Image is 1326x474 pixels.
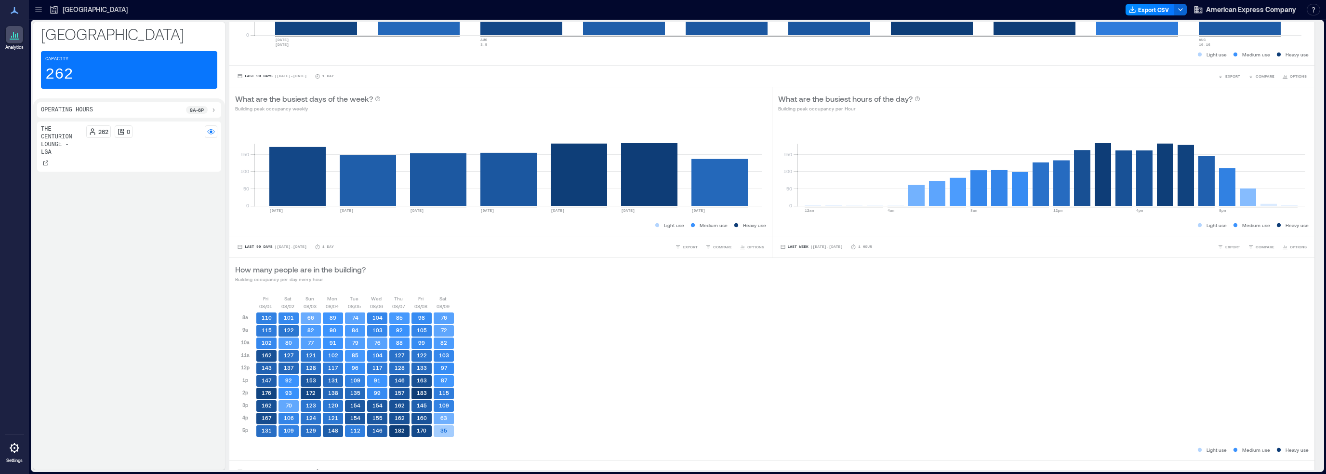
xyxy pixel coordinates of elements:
[1290,244,1307,250] span: OPTIONS
[374,339,381,346] text: 76
[888,208,895,213] text: 4am
[805,208,814,213] text: 12am
[372,415,383,421] text: 155
[395,352,405,358] text: 127
[778,93,913,105] p: What are the busiest hours of the day?
[713,244,732,250] span: COMPARE
[1246,71,1276,81] button: COMPARE
[417,427,426,433] text: 170
[1256,244,1274,250] span: COMPARE
[3,436,26,466] a: Settings
[242,401,248,409] p: 3p
[738,242,766,252] button: OPTIONS
[418,314,425,321] text: 98
[235,264,366,275] p: How many people are in the building?
[395,415,405,421] text: 162
[263,295,268,302] p: Fri
[418,339,425,346] text: 99
[284,365,294,371] text: 137
[284,327,294,333] text: 122
[778,105,920,112] p: Building peak occupancy per Hour
[1246,242,1276,252] button: COMPARE
[440,427,447,433] text: 35
[6,458,23,463] p: Settings
[269,208,283,213] text: [DATE]
[330,314,336,321] text: 89
[1199,42,1210,47] text: 10-16
[45,65,73,84] p: 262
[41,125,82,156] p: The Centurion Lounge - LGA
[242,389,248,396] p: 2p
[243,186,249,191] tspan: 50
[350,402,360,408] text: 154
[286,402,292,408] text: 70
[439,402,449,408] text: 109
[328,390,338,396] text: 138
[350,415,360,421] text: 154
[284,415,294,421] text: 106
[305,295,314,302] p: Sun
[1219,208,1226,213] text: 8pm
[786,186,792,191] tspan: 50
[396,339,403,346] text: 88
[441,377,448,383] text: 87
[394,295,403,302] p: Thu
[439,295,446,302] p: Sat
[1256,73,1274,79] span: COMPARE
[246,32,249,38] tspan: 0
[285,377,292,383] text: 92
[127,128,130,135] p: 0
[372,365,383,371] text: 117
[327,295,337,302] p: Mon
[306,365,316,371] text: 128
[340,208,354,213] text: [DATE]
[395,390,405,396] text: 157
[439,390,449,396] text: 115
[242,426,248,434] p: 5p
[1136,208,1143,213] text: 4pm
[262,327,272,333] text: 115
[306,390,316,396] text: 172
[858,244,872,250] p: 1 Hour
[352,339,358,346] text: 79
[98,128,108,135] p: 262
[1206,5,1296,14] span: American Express Company
[328,427,338,433] text: 148
[262,377,272,383] text: 147
[440,415,447,421] text: 63
[348,302,361,310] p: 08/05
[621,208,635,213] text: [DATE]
[262,365,272,371] text: 143
[281,302,294,310] p: 08/02
[396,314,403,321] text: 85
[1207,221,1227,229] p: Light use
[372,327,383,333] text: 103
[1290,73,1307,79] span: OPTIONS
[275,38,289,42] text: [DATE]
[970,208,978,213] text: 8am
[246,203,249,208] tspan: 0
[440,339,447,346] text: 82
[417,327,427,333] text: 105
[1216,71,1242,81] button: EXPORT
[235,93,373,105] p: What are the busiest days of the week?
[1207,446,1227,454] p: Light use
[322,244,334,250] p: 1 Day
[235,275,366,283] p: Building occupancy per day every hour
[372,427,383,433] text: 146
[285,339,292,346] text: 80
[304,302,317,310] p: 08/03
[262,314,272,321] text: 110
[306,377,316,383] text: 153
[1216,242,1242,252] button: EXPORT
[1191,2,1299,17] button: American Express Company
[441,314,447,321] text: 76
[235,105,381,112] p: Building peak occupancy weekly
[480,42,488,47] text: 3-9
[747,244,764,250] span: OPTIONS
[1053,208,1062,213] text: 12pm
[439,352,449,358] text: 103
[242,414,248,421] p: 4p
[352,327,358,333] text: 84
[328,352,338,358] text: 102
